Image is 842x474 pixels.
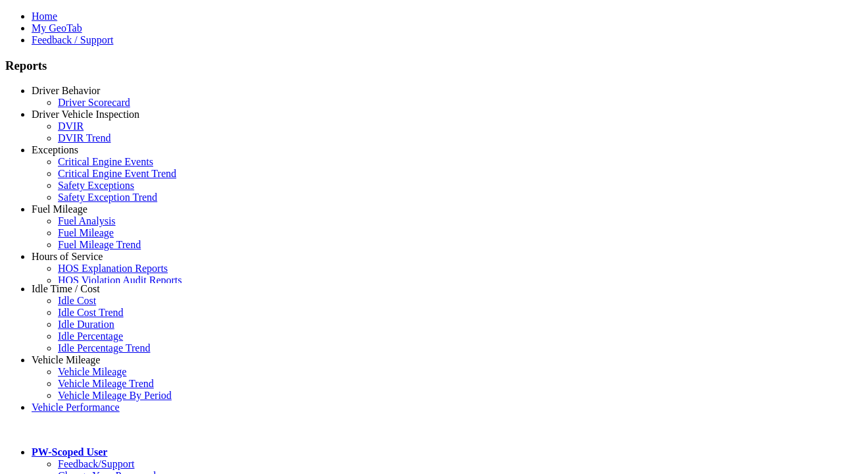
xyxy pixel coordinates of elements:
a: My GeoTab [32,22,82,34]
a: Home [32,11,57,22]
a: Hours of Service [32,251,103,262]
a: PW-Scoped User [32,446,107,458]
a: Idle Time / Cost [32,283,100,294]
a: Idle Duration [58,319,114,330]
a: Vehicle Mileage [58,366,126,377]
a: Critical Engine Events [58,156,153,167]
a: Safety Exception Trend [58,192,157,203]
a: Exceptions [32,144,78,155]
a: Idle Cost [58,295,96,306]
a: HOS Explanation Reports [58,263,168,274]
a: Idle Percentage [58,330,123,342]
a: Fuel Mileage [58,227,114,238]
a: Driver Vehicle Inspection [32,109,139,120]
a: Fuel Mileage [32,203,87,215]
a: Feedback/Support [58,458,134,469]
a: Driver Behavior [32,85,100,96]
h3: Reports [5,59,837,73]
a: Driver Scorecard [58,97,130,108]
a: Idle Percentage Trend [58,342,150,354]
a: HOS Violation Audit Reports [58,275,182,286]
a: Fuel Analysis [58,215,116,226]
a: Vehicle Mileage By Period [58,390,172,401]
a: Idle Cost Trend [58,307,124,318]
a: Vehicle Performance [32,402,120,413]
a: Safety Exceptions [58,180,134,191]
a: Feedback / Support [32,34,113,45]
a: DVIR Trend [58,132,111,144]
a: DVIR [58,120,84,132]
a: Critical Engine Event Trend [58,168,176,179]
a: Fuel Mileage Trend [58,239,141,250]
a: Vehicle Mileage Trend [58,378,154,389]
a: Vehicle Mileage [32,354,100,365]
